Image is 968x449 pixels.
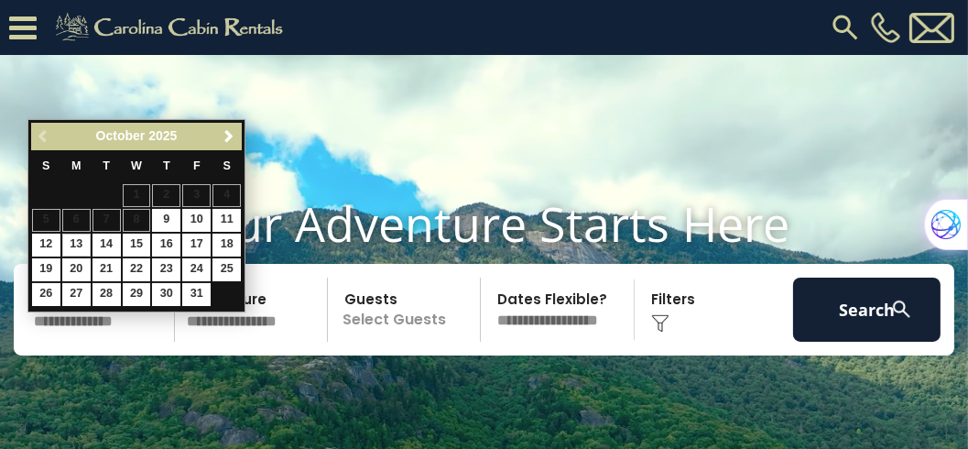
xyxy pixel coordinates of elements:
a: [PHONE_NUMBER] [866,12,905,43]
a: Next [217,126,240,148]
a: 23 [152,258,180,281]
a: 14 [92,234,121,257]
h1: Your Adventure Starts Here [14,195,954,252]
a: 18 [212,234,241,257]
a: 30 [152,283,180,306]
span: Thursday [163,159,170,172]
span: Friday [193,159,201,172]
button: Search [793,278,941,342]
a: 20 [62,258,91,281]
a: 12 [32,234,60,257]
span: Wednesday [131,159,142,172]
a: 24 [182,258,211,281]
span: Next [222,129,236,144]
img: filter--v1.png [651,314,669,333]
a: 10 [182,209,211,232]
a: 11 [212,209,241,232]
img: search-regular-white.png [890,298,913,321]
a: 22 [123,258,151,281]
a: 15 [123,234,151,257]
a: 19 [32,258,60,281]
a: 31 [182,283,211,306]
span: 2025 [148,128,177,143]
a: 26 [32,283,60,306]
span: Monday [71,159,82,172]
a: 28 [92,283,121,306]
img: search-regular.svg [829,11,862,44]
a: 29 [123,283,151,306]
p: Select Guests [333,278,480,342]
a: 21 [92,258,121,281]
span: October [96,128,146,143]
a: 27 [62,283,91,306]
a: 25 [212,258,241,281]
a: 16 [152,234,180,257]
img: Khaki-logo.png [46,9,299,46]
span: Tuesday [103,159,110,172]
a: 13 [62,234,91,257]
a: 17 [182,234,211,257]
a: 9 [152,209,180,232]
span: Sunday [42,159,49,172]
span: Saturday [223,159,231,172]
